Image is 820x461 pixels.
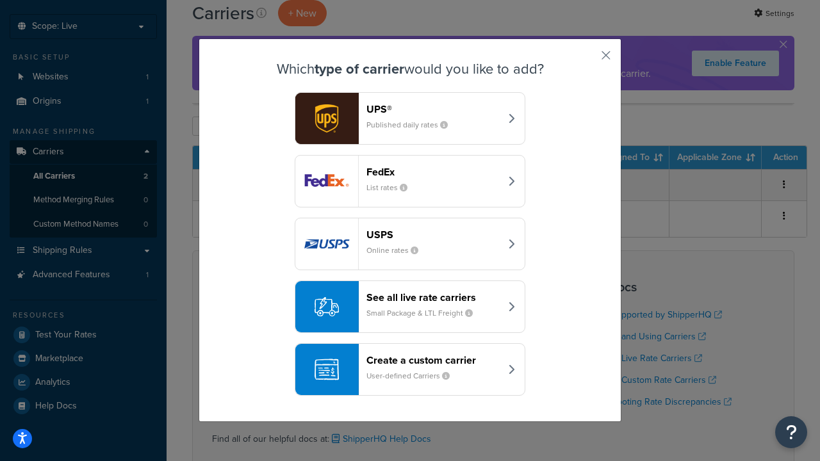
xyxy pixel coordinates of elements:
[366,245,429,256] small: Online rates
[295,343,525,396] button: Create a custom carrierUser-defined Carriers
[366,307,483,319] small: Small Package & LTL Freight
[231,61,589,77] h3: Which would you like to add?
[295,156,358,207] img: fedEx logo
[295,218,358,270] img: usps logo
[295,155,525,207] button: fedEx logoFedExList rates
[315,295,339,319] img: icon-carrier-liverate-becf4550.svg
[366,119,458,131] small: Published daily rates
[366,291,500,303] header: See all live rate carriers
[295,93,358,144] img: ups logo
[366,370,460,382] small: User-defined Carriers
[366,229,500,241] header: USPS
[366,354,500,366] header: Create a custom carrier
[775,416,807,448] button: Open Resource Center
[315,357,339,382] img: icon-carrier-custom-c93b8a24.svg
[295,92,525,145] button: ups logoUPS®Published daily rates
[366,103,500,115] header: UPS®
[315,58,404,79] strong: type of carrier
[366,166,500,178] header: FedEx
[366,182,418,193] small: List rates
[295,280,525,333] button: See all live rate carriersSmall Package & LTL Freight
[295,218,525,270] button: usps logoUSPSOnline rates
